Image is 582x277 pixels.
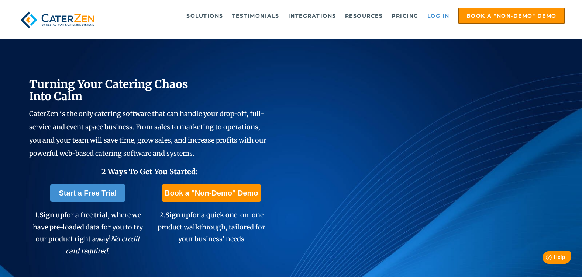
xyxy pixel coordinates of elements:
a: Start a Free Trial [50,184,126,202]
span: Sign up [165,211,190,219]
a: Pricing [388,8,422,23]
span: CaterZen is the only catering software that can handle your drop-off, full-service and event spac... [29,109,266,158]
a: Integrations [285,8,340,23]
iframe: Help widget launcher [516,248,574,269]
div: Navigation Menu [111,8,565,24]
span: Sign up [39,211,64,219]
em: No credit card required. [66,235,140,255]
a: Solutions [183,8,227,23]
a: Resources [341,8,387,23]
a: Log in [424,8,453,23]
span: Turning Your Catering Chaos Into Calm [29,77,188,103]
span: 2. for a quick one-on-one product walkthrough, tailored for your business' needs [158,211,265,243]
a: Testimonials [228,8,283,23]
span: 2 Ways To Get You Started: [101,167,198,176]
span: 1. for a free trial, where we have pre-loaded data for you to try our product right away! [33,211,143,255]
a: Book a "Non-Demo" Demo [458,8,565,24]
a: Book a "Non-Demo" Demo [162,184,261,202]
img: caterzen [17,8,97,32]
